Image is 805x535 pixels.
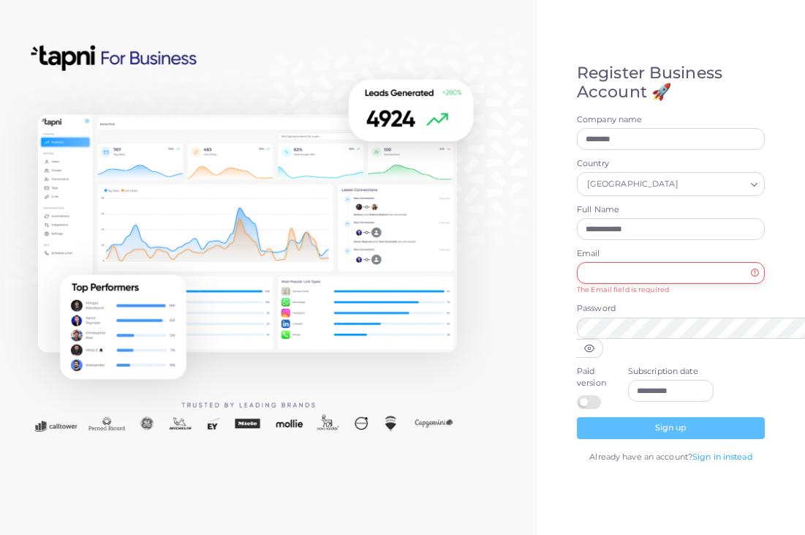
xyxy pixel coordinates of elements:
[589,452,692,462] span: Already have an account?
[577,172,765,195] div: Search for option
[577,158,765,170] label: Country
[577,248,765,260] label: Email
[692,452,752,462] a: Sign in instead
[577,204,765,216] label: Full Name
[585,177,680,192] span: [GEOGRAPHIC_DATA]
[681,176,745,192] input: Search for option
[577,64,765,102] h4: Register Business Account 🚀
[577,285,669,293] small: The Email field is required
[577,417,765,439] button: Sign up
[577,114,765,126] label: Company name
[577,366,612,389] label: Paid version
[577,303,765,315] label: Password
[628,366,714,378] label: Subscription date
